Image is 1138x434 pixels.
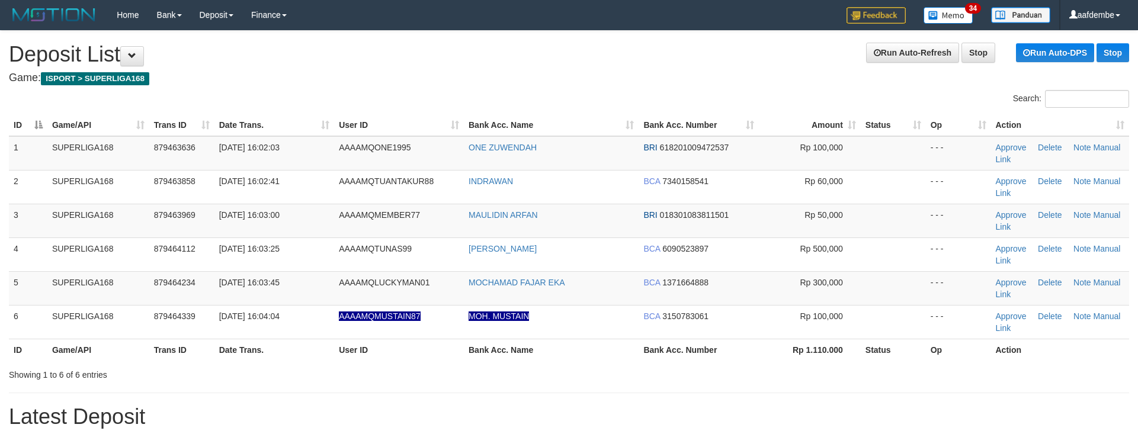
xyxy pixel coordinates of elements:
[996,176,1121,198] a: Manual Link
[9,405,1129,429] h1: Latest Deposit
[469,176,513,186] a: INDRAWAN
[339,244,412,253] span: AAAAMQTUNAS99
[9,6,99,24] img: MOTION_logo.png
[469,210,538,220] a: MAULIDIN ARFAN
[643,176,660,186] span: BCA
[996,210,1121,232] a: Manual Link
[660,210,729,220] span: Copy 018301083811501 to clipboard
[996,278,1121,299] a: Manual Link
[804,176,843,186] span: Rp 60,000
[1073,176,1091,186] a: Note
[926,271,991,305] td: - - -
[662,176,709,186] span: Copy 7340158541 to clipboard
[926,136,991,171] td: - - -
[1097,43,1129,62] a: Stop
[9,305,47,339] td: 6
[991,7,1050,23] img: panduan.png
[47,237,149,271] td: SUPERLIGA168
[339,278,429,287] span: AAAAMQLUCKYMAN01
[861,114,926,136] th: Status: activate to sort column ascending
[643,311,660,321] span: BCA
[9,364,465,381] div: Showing 1 to 6 of 6 entries
[926,305,991,339] td: - - -
[996,143,1121,164] a: Manual Link
[149,339,214,361] th: Trans ID
[926,170,991,204] td: - - -
[47,114,149,136] th: Game/API: activate to sort column ascending
[9,170,47,204] td: 2
[926,204,991,237] td: - - -
[926,114,991,136] th: Op: activate to sort column ascending
[662,244,709,253] span: Copy 6090523897 to clipboard
[996,176,1027,186] a: Approve
[219,143,280,152] span: [DATE] 16:02:03
[759,114,861,136] th: Amount: activate to sort column ascending
[1038,143,1062,152] a: Delete
[926,237,991,271] td: - - -
[214,114,335,136] th: Date Trans.: activate to sort column ascending
[149,114,214,136] th: Trans ID: activate to sort column ascending
[47,271,149,305] td: SUPERLIGA168
[639,339,759,361] th: Bank Acc. Number
[469,244,537,253] a: [PERSON_NAME]
[47,339,149,361] th: Game/API
[639,114,759,136] th: Bank Acc. Number: activate to sort column ascending
[847,7,906,24] img: Feedback.jpg
[804,210,843,220] span: Rp 50,000
[1073,143,1091,152] a: Note
[47,305,149,339] td: SUPERLIGA168
[339,210,420,220] span: AAAAMQMEMBER77
[154,311,195,321] span: 879464339
[154,143,195,152] span: 879463636
[154,278,195,287] span: 879464234
[334,339,464,361] th: User ID
[154,244,195,253] span: 879464112
[991,339,1130,361] th: Action
[800,311,842,321] span: Rp 100,000
[9,204,47,237] td: 3
[339,311,420,321] span: Nama rekening ada tanda titik/strip, harap diedit
[9,72,1129,84] h4: Game:
[47,204,149,237] td: SUPERLIGA168
[1045,90,1129,108] input: Search:
[469,311,529,321] a: MOH. MUSTAIN
[154,176,195,186] span: 879463858
[1016,43,1094,62] a: Run Auto-DPS
[334,114,464,136] th: User ID: activate to sort column ascending
[965,3,981,14] span: 34
[660,143,729,152] span: Copy 618201009472537 to clipboard
[1038,176,1062,186] a: Delete
[996,244,1027,253] a: Approve
[926,339,991,361] th: Op
[1038,244,1062,253] a: Delete
[219,311,280,321] span: [DATE] 16:04:04
[996,311,1027,321] a: Approve
[800,278,842,287] span: Rp 300,000
[469,143,537,152] a: ONE ZUWENDAH
[662,311,709,321] span: Copy 3150783061 to clipboard
[47,170,149,204] td: SUPERLIGA168
[219,278,280,287] span: [DATE] 16:03:45
[9,271,47,305] td: 5
[662,278,709,287] span: Copy 1371664888 to clipboard
[219,176,280,186] span: [DATE] 16:02:41
[866,43,959,63] a: Run Auto-Refresh
[214,339,335,361] th: Date Trans.
[759,339,861,361] th: Rp 1.110.000
[469,278,565,287] a: MOCHAMAD FAJAR EKA
[996,278,1027,287] a: Approve
[991,114,1130,136] th: Action: activate to sort column ascending
[219,244,280,253] span: [DATE] 16:03:25
[924,7,973,24] img: Button%20Memo.svg
[9,136,47,171] td: 1
[219,210,280,220] span: [DATE] 16:03:00
[9,43,1129,66] h1: Deposit List
[643,210,657,220] span: BRI
[154,210,195,220] span: 879463969
[961,43,995,63] a: Stop
[41,72,149,85] span: ISPORT > SUPERLIGA168
[861,339,926,361] th: Status
[1073,244,1091,253] a: Note
[9,339,47,361] th: ID
[1013,90,1129,108] label: Search:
